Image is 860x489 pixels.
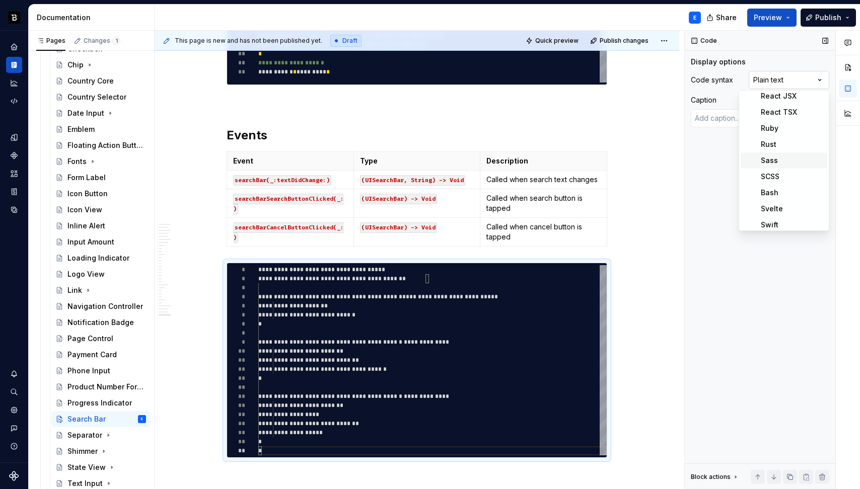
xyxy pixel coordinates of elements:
span: Svelte [761,204,783,213]
span: Sass [761,156,778,165]
span: Ruby [761,124,778,132]
span: React JSX [761,92,797,100]
span: SCSS [761,172,779,181]
span: Swift [761,220,778,229]
span: React TSX [761,108,797,116]
span: Bash [761,188,778,197]
span: Rust [761,140,776,148]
